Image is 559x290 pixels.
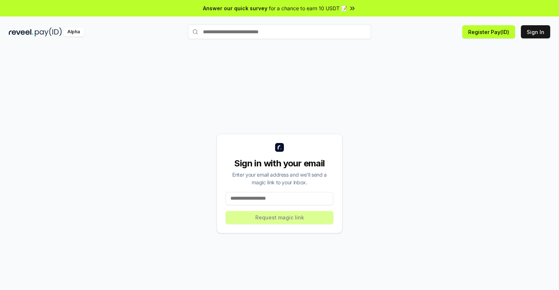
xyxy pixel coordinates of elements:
img: pay_id [35,27,62,37]
div: Enter your email address and we’ll send a magic link to your inbox. [226,171,333,186]
span: Answer our quick survey [203,4,267,12]
div: Alpha [63,27,84,37]
span: for a chance to earn 10 USDT 📝 [269,4,347,12]
button: Sign In [521,25,550,38]
button: Register Pay(ID) [462,25,515,38]
img: reveel_dark [9,27,33,37]
img: logo_small [275,143,284,152]
div: Sign in with your email [226,158,333,169]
